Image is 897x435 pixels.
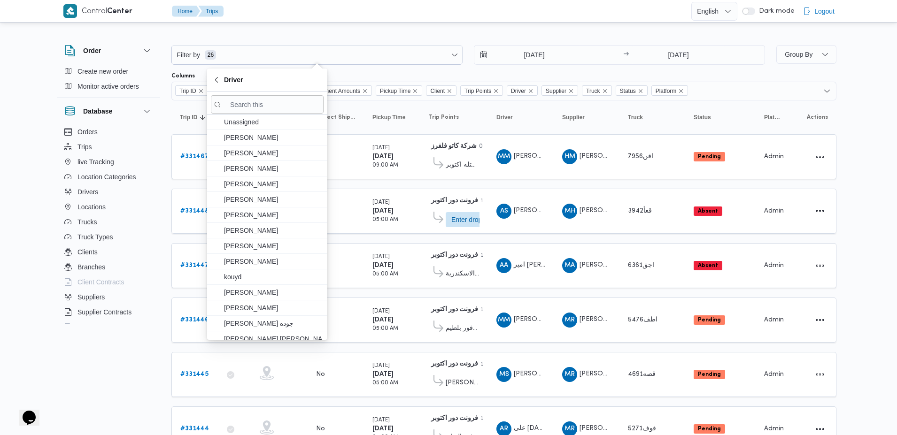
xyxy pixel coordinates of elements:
span: [PERSON_NAME] [224,194,322,205]
small: 05:00 AM [372,326,398,331]
b: [DATE] [372,153,394,160]
small: 06:31 PM [479,144,504,149]
span: Trip Points [464,86,491,96]
button: Truck [624,110,680,125]
span: Unassigned [224,116,322,128]
button: Remove Trip ID from selection in this group [198,88,204,94]
b: فرونت دور اكتوبر [431,198,478,204]
span: Pending [694,152,725,161]
b: فرونت دور اكتوبر [431,252,478,258]
img: X8yXhbKr1z7QwAAAABJRU5ErkJggg== [63,4,77,18]
span: Driver [507,85,538,96]
span: Supplier Contracts [77,306,131,318]
div: Muhammad Rmdhan Abad Alrahamun Hassan [562,367,577,382]
b: [DATE] [372,426,394,432]
span: Client [426,85,456,96]
span: Driver [496,114,513,121]
span: Admin [764,317,784,323]
span: [PERSON_NAME] [224,287,322,298]
button: Branches [61,259,156,275]
span: Pending [694,370,725,379]
button: Remove Collect Shipment Amounts from selection in this group [362,88,368,94]
span: MA [564,258,575,273]
span: Status [616,85,648,96]
span: Admin [764,153,784,160]
div: Mahmood Sameir Sabra Marshd [496,367,511,382]
span: [PERSON_NAME] معوض [514,316,588,322]
small: [DATE] [372,254,390,259]
span: [PERSON_NAME] [224,225,322,236]
button: Platform [760,110,785,125]
small: [DATE] [372,363,390,368]
b: Pending [698,154,721,160]
div: → [623,52,629,58]
button: Enter dropoff details [446,212,498,227]
span: [PERSON_NAME] [224,302,322,313]
small: 10:48 PM [480,253,506,258]
span: كارفور بلطيم - [GEOGRAPHIC_DATA] [446,323,479,334]
button: Trip IDSorted in descending order [176,110,214,125]
span: Supplier [541,85,578,96]
span: Trip ID; Sorted in descending order [180,114,197,121]
span: Monitor active orders [77,81,139,92]
button: Remove Pickup Time from selection in this group [412,88,418,94]
b: [DATE] [372,371,394,377]
span: MR [564,367,575,382]
span: Collect Shipment Amounts [316,114,356,121]
b: [DATE] [372,208,394,214]
button: Open list of options [823,87,831,95]
span: [PERSON_NAME] [224,256,322,267]
span: [PERSON_NAME] [PERSON_NAME] [580,153,688,159]
span: [PERSON_NAME][DATE] [PERSON_NAME] [580,371,709,377]
span: Driver [511,86,526,96]
button: Order [64,45,153,56]
button: Remove Trip Points from selection in this group [493,88,499,94]
span: Admin [764,426,784,432]
button: Driver [207,69,327,92]
small: 10:48 PM [480,307,506,313]
span: Collect Shipment Amounts [290,85,372,96]
button: Actions [812,204,827,219]
button: Group By [776,45,836,64]
svg: Sorted in descending order [199,114,207,121]
span: [PERSON_NAME] [224,209,322,221]
b: شركة كاتو فلفرز [431,143,477,149]
button: Remove Platform from selection in this group [678,88,684,94]
span: [PERSON_NAME] [224,132,322,143]
span: مصنع نستله اكتوبر [446,160,479,171]
span: [PERSON_NAME][DATE] [PERSON_NAME] [580,316,709,322]
a: #331445 [180,369,209,380]
button: Monitor active orders [61,79,156,94]
b: # 331448 [180,208,209,214]
b: # 331444 [180,426,209,432]
button: Filter by26 available filters [172,46,462,64]
span: [PERSON_NAME] [224,147,322,159]
small: [DATE] [372,200,390,205]
b: Absent [698,208,718,214]
button: Orders [61,124,156,139]
span: Filter by [176,49,201,61]
b: # 331446 [180,317,209,323]
span: Dark mode [755,8,795,15]
button: Remove Status from selection in this group [638,88,643,94]
span: Branches [77,261,105,273]
span: [PERSON_NAME] [PERSON_NAME] [224,333,322,344]
small: 10:48 PM [480,198,506,204]
span: Trips [77,141,92,153]
span: Truck [628,114,643,121]
span: Trip Points [429,114,459,121]
span: Orders [77,126,98,137]
span: Truck Types [77,231,113,243]
small: [DATE] [372,418,390,423]
span: Pickup Time [380,86,410,96]
b: # 331445 [180,371,209,377]
span: [PERSON_NAME] [514,207,567,214]
button: Drivers [61,184,156,199]
button: Trucks [61,214,156,229]
a: #331444 [180,423,209,435]
span: Client [430,86,445,96]
span: MM [498,313,510,328]
button: Pickup Time [369,110,416,125]
small: 05:00 AM [372,381,398,386]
